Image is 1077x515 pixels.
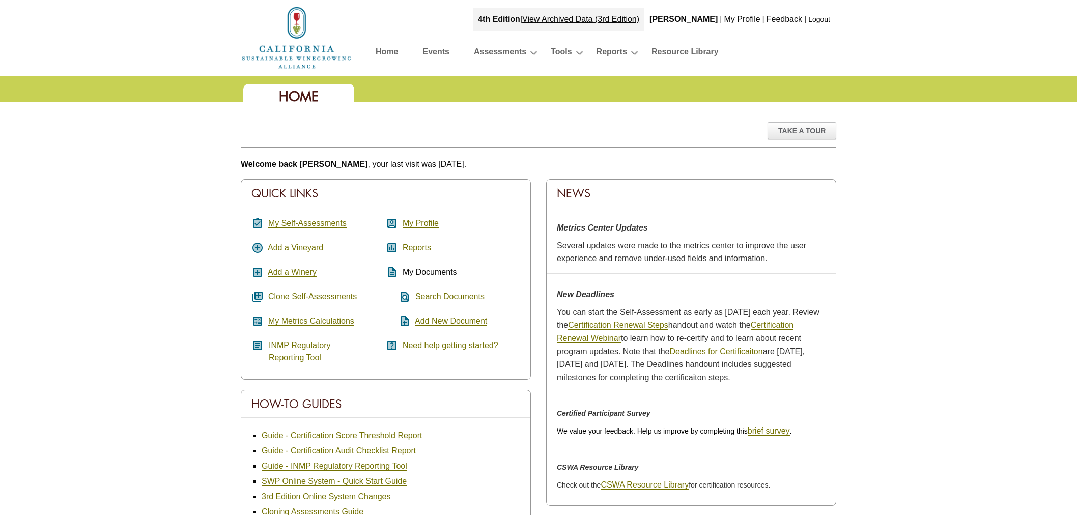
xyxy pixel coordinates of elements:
[748,426,790,436] a: brief survey
[268,268,317,277] a: Add a Winery
[403,268,457,276] span: My Documents
[808,15,830,23] a: Logout
[597,45,627,63] a: Reports
[557,321,793,343] a: Certification Renewal Webinar
[251,217,264,230] i: assignment_turned_in
[649,15,718,23] b: [PERSON_NAME]
[268,219,347,228] a: My Self-Assessments
[268,292,357,301] a: Clone Self-Assessments
[551,45,572,63] a: Tools
[669,347,762,356] a: Deadlines for Certificaiton
[251,339,264,352] i: article
[241,33,353,41] a: Home
[651,45,719,63] a: Resource Library
[251,315,264,327] i: calculate
[474,45,526,63] a: Assessments
[557,409,650,417] em: Certified Participant Survey
[761,8,766,31] div: |
[279,88,319,105] span: Home
[547,180,836,207] div: News
[557,427,791,435] span: We value your feedback. Help us improve by completing this .
[262,431,422,440] a: Guide - Certification Score Threshold Report
[251,242,264,254] i: add_circle
[376,45,398,63] a: Home
[241,390,530,418] div: How-To Guides
[768,122,836,139] div: Take A Tour
[557,306,826,384] p: You can start the Self-Assessment as early as [DATE] each year. Review the handout and watch the ...
[473,8,644,31] div: |
[262,477,407,486] a: SWP Online System - Quick Start Guide
[568,321,668,330] a: Certification Renewal Steps
[557,223,648,232] strong: Metrics Center Updates
[767,15,802,23] a: Feedback
[241,180,530,207] div: Quick Links
[386,291,411,303] i: find_in_page
[724,15,760,23] a: My Profile
[386,217,398,230] i: account_box
[719,8,723,31] div: |
[478,15,520,23] strong: 4th Edition
[803,8,807,31] div: |
[241,5,353,70] img: logo_cswa2x.png
[386,266,398,278] i: description
[268,243,323,252] a: Add a Vineyard
[403,341,498,350] a: Need help getting started?
[557,241,806,263] span: Several updates were made to the metrics center to improve the user experience and remove under-u...
[403,219,439,228] a: My Profile
[269,341,331,362] a: INMP RegulatoryReporting Tool
[415,292,485,301] a: Search Documents
[241,158,836,171] p: , your last visit was [DATE].
[415,317,487,326] a: Add New Document
[522,15,639,23] a: View Archived Data (3rd Edition)
[386,242,398,254] i: assessment
[403,243,431,252] a: Reports
[262,492,390,501] a: 3rd Edition Online System Changes
[251,291,264,303] i: queue
[386,315,411,327] i: note_add
[262,446,416,455] a: Guide - Certification Audit Checklist Report
[601,480,689,490] a: CSWA Resource Library
[557,481,770,489] span: Check out the for certification resources.
[251,266,264,278] i: add_box
[557,463,639,471] em: CSWA Resource Library
[386,339,398,352] i: help_center
[422,45,449,63] a: Events
[262,462,407,471] a: Guide - INMP Regulatory Reporting Tool
[557,290,614,299] strong: New Deadlines
[268,317,354,326] a: My Metrics Calculations
[241,160,368,168] b: Welcome back [PERSON_NAME]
